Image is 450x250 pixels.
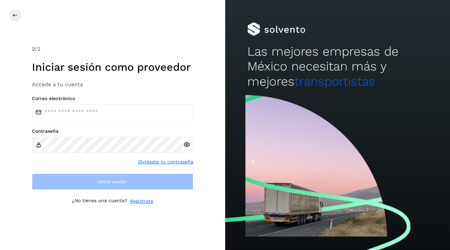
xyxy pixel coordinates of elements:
span: transportistas [294,74,375,89]
label: Contraseña [32,128,193,134]
h2: Las mejores empresas de México necesitan más y mejores [247,44,427,89]
a: Olvidaste tu contraseña [138,158,193,165]
h3: Accede a tu cuenta [32,81,193,88]
div: /2 [32,45,193,53]
span: 2 [32,46,35,52]
h1: Iniciar sesión como proveedor [32,61,193,73]
span: Inicia sesión [98,179,127,184]
a: Regístrate [130,198,153,205]
button: Inicia sesión [32,174,193,190]
p: ¿No tienes una cuenta? [72,198,127,205]
label: Correo electrónico [32,96,193,101]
